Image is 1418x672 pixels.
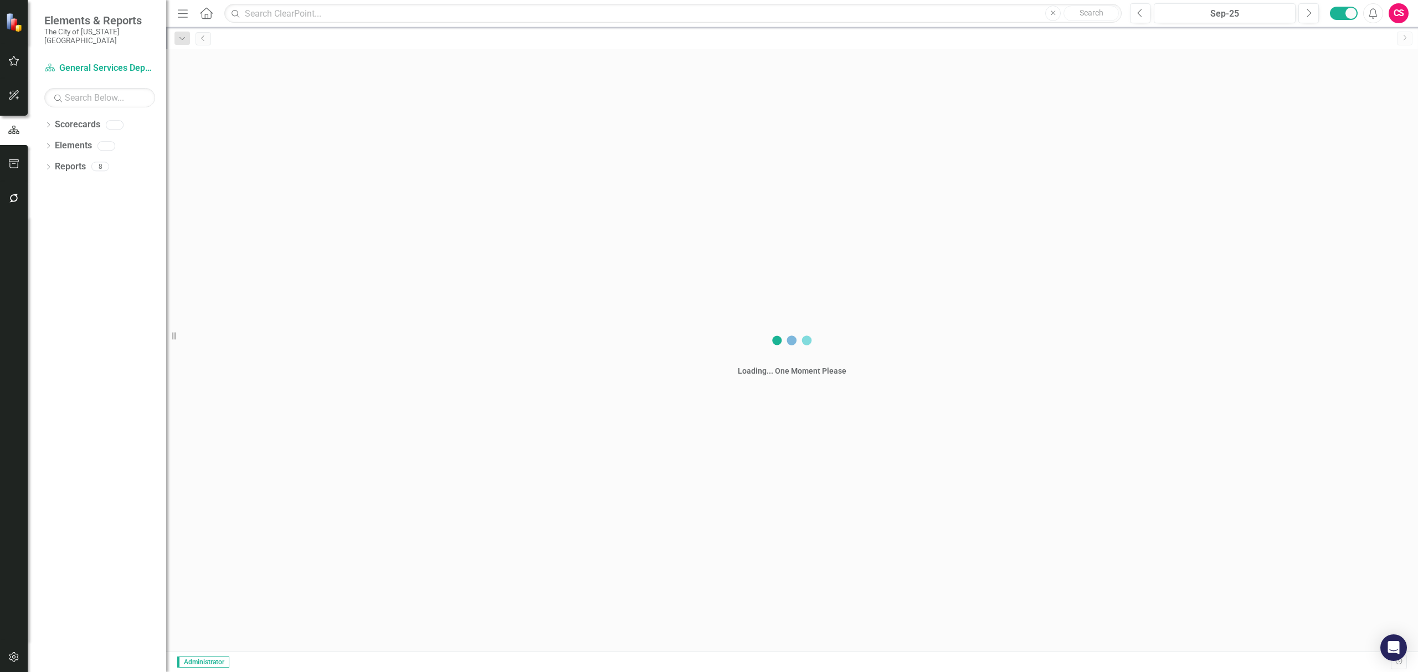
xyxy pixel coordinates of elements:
span: Administrator [177,657,229,668]
a: Reports [55,161,86,173]
a: Elements [55,139,92,152]
div: Sep-25 [1158,7,1292,20]
small: The City of [US_STATE][GEOGRAPHIC_DATA] [44,27,155,45]
input: Search Below... [44,88,155,107]
button: Search [1063,6,1119,21]
a: General Services Department Strategic Plan [DATE]-[DATE] [44,62,155,75]
span: Search [1080,8,1103,17]
button: CS [1389,3,1409,23]
div: Loading... One Moment Please [738,365,846,376]
img: ClearPoint Strategy [6,13,25,32]
div: Open Intercom Messenger [1380,634,1407,661]
span: Elements & Reports [44,14,155,27]
div: 8 [91,162,109,172]
a: Scorecards [55,118,100,131]
button: Sep-25 [1154,3,1296,23]
input: Search ClearPoint... [224,4,1122,23]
